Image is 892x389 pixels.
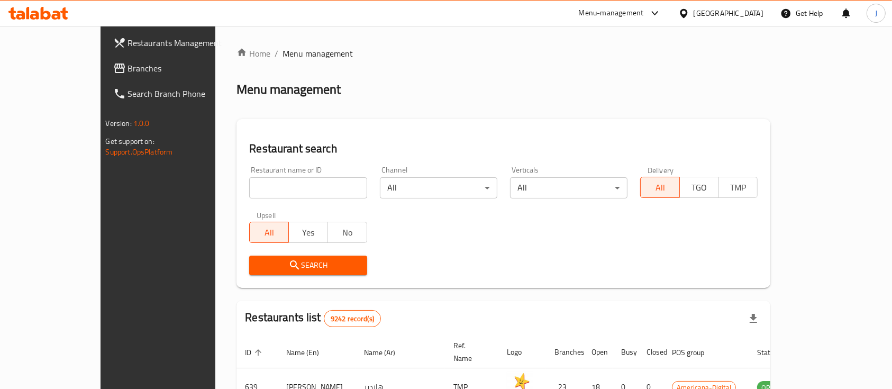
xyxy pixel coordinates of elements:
th: Open [583,336,613,368]
label: Delivery [648,166,674,174]
span: All [645,180,676,195]
a: Restaurants Management [105,30,250,56]
a: Branches [105,56,250,81]
button: No [327,222,367,243]
nav: breadcrumb [236,47,770,60]
span: Version: [106,116,132,130]
th: Closed [638,336,663,368]
span: J [875,7,877,19]
button: Yes [288,222,328,243]
span: Branches [128,62,241,75]
button: Search [249,256,367,275]
th: Busy [613,336,638,368]
span: Menu management [283,47,353,60]
span: Ref. Name [453,339,486,365]
button: All [249,222,289,243]
div: All [510,177,627,198]
h2: Restaurant search [249,141,758,157]
span: Search Branch Phone [128,87,241,100]
th: Logo [498,336,546,368]
h2: Menu management [236,81,341,98]
div: [GEOGRAPHIC_DATA] [694,7,763,19]
span: Name (Ar) [364,346,409,359]
span: 9242 record(s) [324,314,380,324]
span: Status [757,346,791,359]
button: TGO [679,177,719,198]
label: Upsell [257,211,276,219]
span: Get support on: [106,134,154,148]
span: Yes [293,225,324,240]
div: Total records count [324,310,381,327]
span: All [254,225,285,240]
span: POS group [672,346,718,359]
span: Name (En) [286,346,333,359]
th: Branches [546,336,583,368]
a: Home [236,47,270,60]
span: Restaurants Management [128,37,241,49]
span: ID [245,346,265,359]
span: 1.0.0 [133,116,150,130]
div: Export file [741,306,766,331]
button: All [640,177,680,198]
div: Menu-management [579,7,644,20]
span: Search [258,259,358,272]
a: Support.OpsPlatform [106,145,173,159]
div: All [380,177,497,198]
span: TMP [723,180,754,195]
button: TMP [718,177,758,198]
h2: Restaurants list [245,310,381,327]
li: / [275,47,278,60]
a: Search Branch Phone [105,81,250,106]
span: TGO [684,180,715,195]
span: No [332,225,363,240]
input: Search for restaurant name or ID.. [249,177,367,198]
